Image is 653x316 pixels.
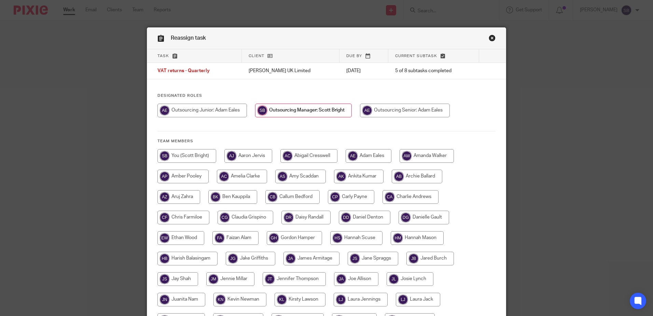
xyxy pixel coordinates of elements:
span: Client [249,54,264,58]
a: Close this dialog window [489,35,496,44]
h4: Team members [157,139,496,144]
td: 5 of 8 subtasks completed [388,63,479,79]
span: Task [157,54,169,58]
span: VAT returns - Quarterly [157,69,210,74]
p: [PERSON_NAME] UK Limited [249,67,333,74]
span: Current subtask [395,54,437,58]
p: [DATE] [346,67,381,74]
h4: Designated Roles [157,93,496,98]
span: Reassign task [171,35,206,41]
span: Due by [346,54,362,58]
